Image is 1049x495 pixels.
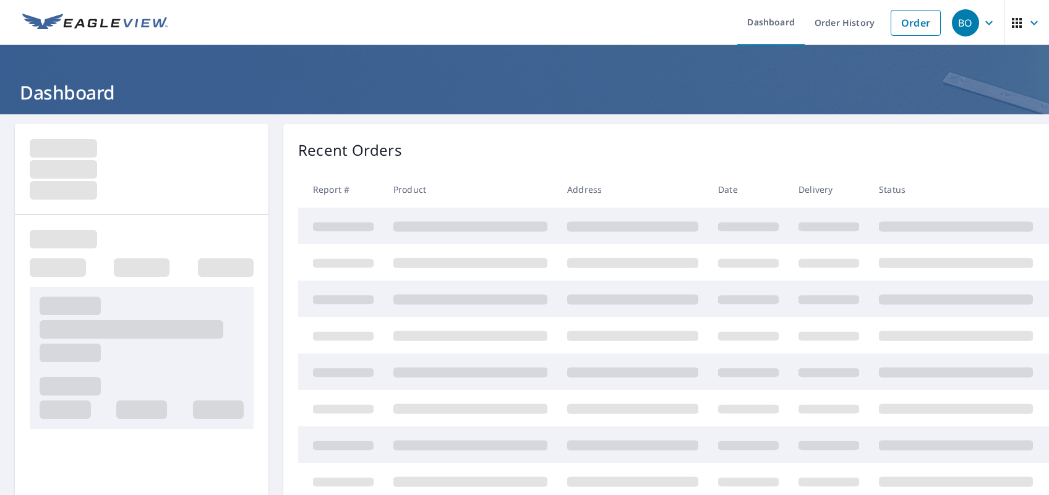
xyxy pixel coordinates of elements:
[557,171,708,208] th: Address
[383,171,557,208] th: Product
[708,171,789,208] th: Date
[891,10,941,36] a: Order
[789,171,869,208] th: Delivery
[298,171,383,208] th: Report #
[22,14,168,32] img: EV Logo
[15,80,1034,105] h1: Dashboard
[869,171,1043,208] th: Status
[298,139,402,161] p: Recent Orders
[952,9,979,36] div: BO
